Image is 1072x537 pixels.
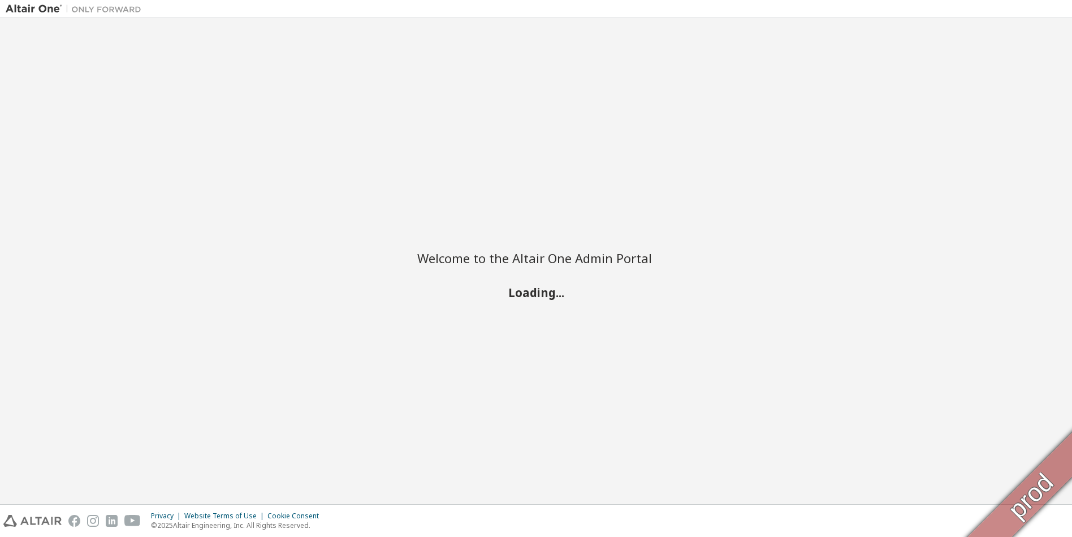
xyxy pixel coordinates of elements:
[417,285,655,299] h2: Loading...
[151,521,326,530] p: © 2025 Altair Engineering, Inc. All Rights Reserved.
[6,3,147,15] img: Altair One
[151,512,184,521] div: Privacy
[68,515,80,527] img: facebook.svg
[417,250,655,266] h2: Welcome to the Altair One Admin Portal
[124,515,141,527] img: youtube.svg
[3,515,62,527] img: altair_logo.svg
[87,515,99,527] img: instagram.svg
[184,512,267,521] div: Website Terms of Use
[106,515,118,527] img: linkedin.svg
[267,512,326,521] div: Cookie Consent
